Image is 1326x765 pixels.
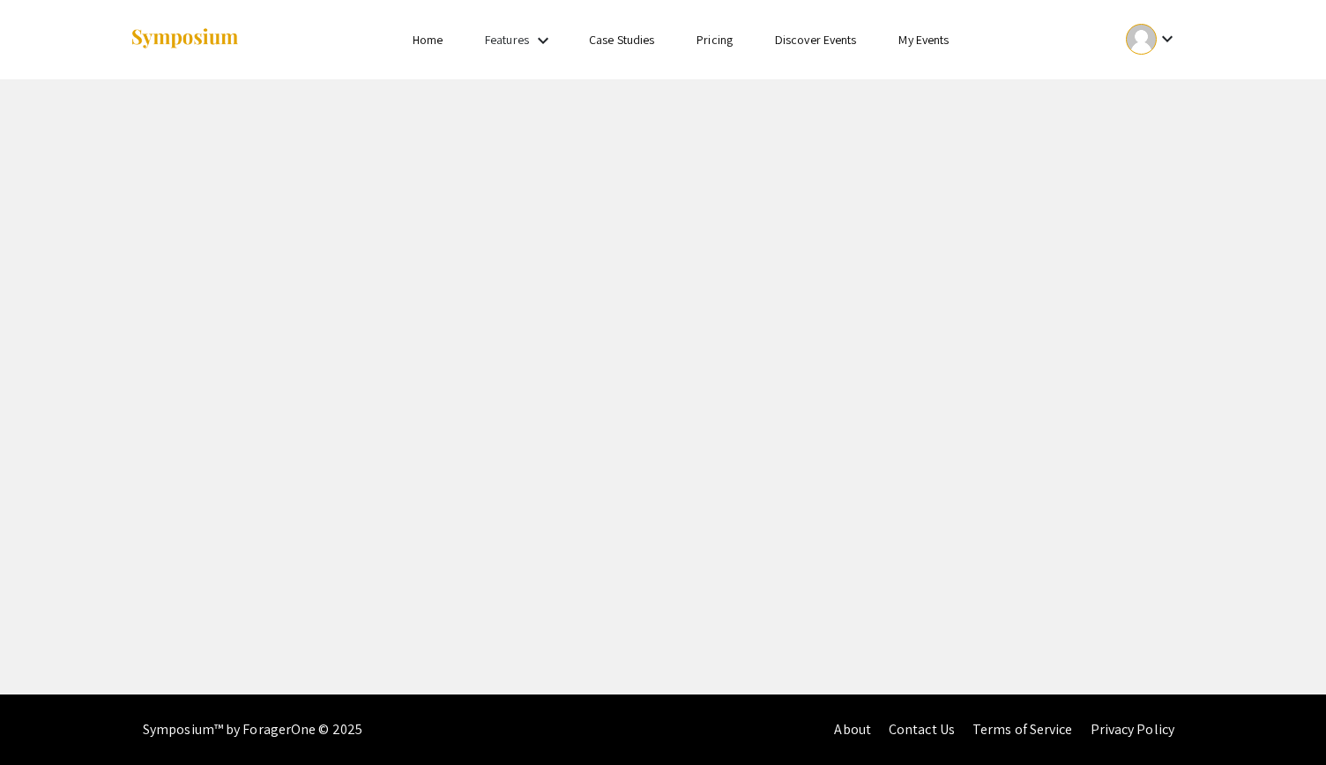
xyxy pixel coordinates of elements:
div: Symposium™ by ForagerOne © 2025 [143,694,362,765]
a: Terms of Service [972,720,1073,739]
mat-icon: Expand Features list [533,30,554,51]
a: Privacy Policy [1091,720,1174,739]
button: Expand account dropdown [1107,19,1196,59]
a: Discover Events [775,32,857,48]
a: Pricing [697,32,733,48]
img: Symposium by ForagerOne [130,27,240,51]
a: Case Studies [589,32,654,48]
a: Home [413,32,443,48]
iframe: Chat [1251,686,1313,752]
mat-icon: Expand account dropdown [1157,28,1178,49]
a: About [834,720,871,739]
a: My Events [898,32,949,48]
a: Contact Us [889,720,955,739]
a: Features [485,32,529,48]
